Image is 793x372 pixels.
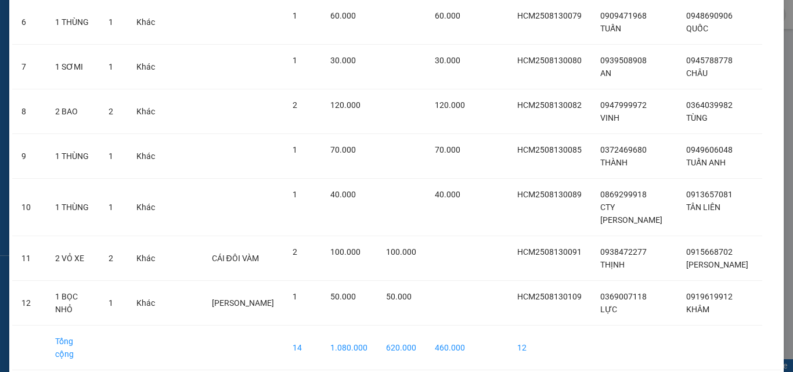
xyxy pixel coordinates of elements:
[46,45,99,89] td: 1 SƠMI
[46,89,99,134] td: 2 BAO
[686,113,708,122] span: TÙNG
[435,190,460,199] span: 40.000
[109,151,113,161] span: 1
[293,56,297,65] span: 1
[435,56,460,65] span: 30.000
[109,203,113,212] span: 1
[293,292,297,301] span: 1
[517,100,582,110] span: HCM2508130082
[12,45,46,89] td: 7
[293,247,297,257] span: 2
[600,100,647,110] span: 0947999972
[109,107,113,116] span: 2
[212,254,259,263] span: CÁI ĐÔI VÀM
[600,145,647,154] span: 0372469680
[46,179,99,236] td: 1 THÙNG
[600,260,625,269] span: THỊNH
[686,190,733,199] span: 0913657081
[330,190,356,199] span: 40.000
[517,11,582,20] span: HCM2508130079
[283,326,321,370] td: 14
[330,100,361,110] span: 120.000
[330,11,356,20] span: 60.000
[46,134,99,179] td: 1 THÙNG
[686,56,733,65] span: 0945788778
[600,190,647,199] span: 0869299918
[293,100,297,110] span: 2
[293,190,297,199] span: 1
[321,326,377,370] td: 1.080.000
[686,158,726,167] span: TUẤN ANH
[386,292,412,301] span: 50.000
[212,298,274,308] span: [PERSON_NAME]
[686,68,708,78] span: CHÂU
[12,236,46,281] td: 11
[330,292,356,301] span: 50.000
[127,45,164,89] td: Khác
[600,203,662,225] span: CTY [PERSON_NAME]
[517,145,582,154] span: HCM2508130085
[109,254,113,263] span: 2
[127,179,164,236] td: Khác
[435,100,465,110] span: 120.000
[517,292,582,301] span: HCM2508130109
[517,247,582,257] span: HCM2508130091
[435,11,460,20] span: 60.000
[330,56,356,65] span: 30.000
[508,326,591,370] td: 12
[46,281,99,326] td: 1 BỌC NHỎ
[600,158,628,167] span: THÀNH
[293,145,297,154] span: 1
[46,236,99,281] td: 2 VỎ XE
[12,134,46,179] td: 9
[517,190,582,199] span: HCM2508130089
[686,145,733,154] span: 0949606048
[12,179,46,236] td: 10
[686,24,708,33] span: QUỐC
[330,247,361,257] span: 100.000
[600,56,647,65] span: 0939508908
[386,247,416,257] span: 100.000
[686,292,733,301] span: 0919619912
[686,305,709,314] span: KHÂM
[127,89,164,134] td: Khác
[686,260,748,269] span: [PERSON_NAME]
[600,24,621,33] span: TUẤN
[109,17,113,27] span: 1
[293,11,297,20] span: 1
[686,247,733,257] span: 0915668702
[127,134,164,179] td: Khác
[600,68,611,78] span: AN
[686,100,733,110] span: 0364039982
[686,11,733,20] span: 0948690906
[426,326,474,370] td: 460.000
[600,292,647,301] span: 0369007118
[600,247,647,257] span: 0938472277
[109,62,113,71] span: 1
[127,236,164,281] td: Khác
[12,89,46,134] td: 8
[377,326,426,370] td: 620.000
[600,11,647,20] span: 0909471968
[435,145,460,154] span: 70.000
[127,281,164,326] td: Khác
[109,298,113,308] span: 1
[12,281,46,326] td: 12
[46,326,99,370] td: Tổng cộng
[600,305,617,314] span: LỰC
[686,203,720,212] span: TÂN LIÊN
[517,56,582,65] span: HCM2508130080
[330,145,356,154] span: 70.000
[600,113,619,122] span: VINH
